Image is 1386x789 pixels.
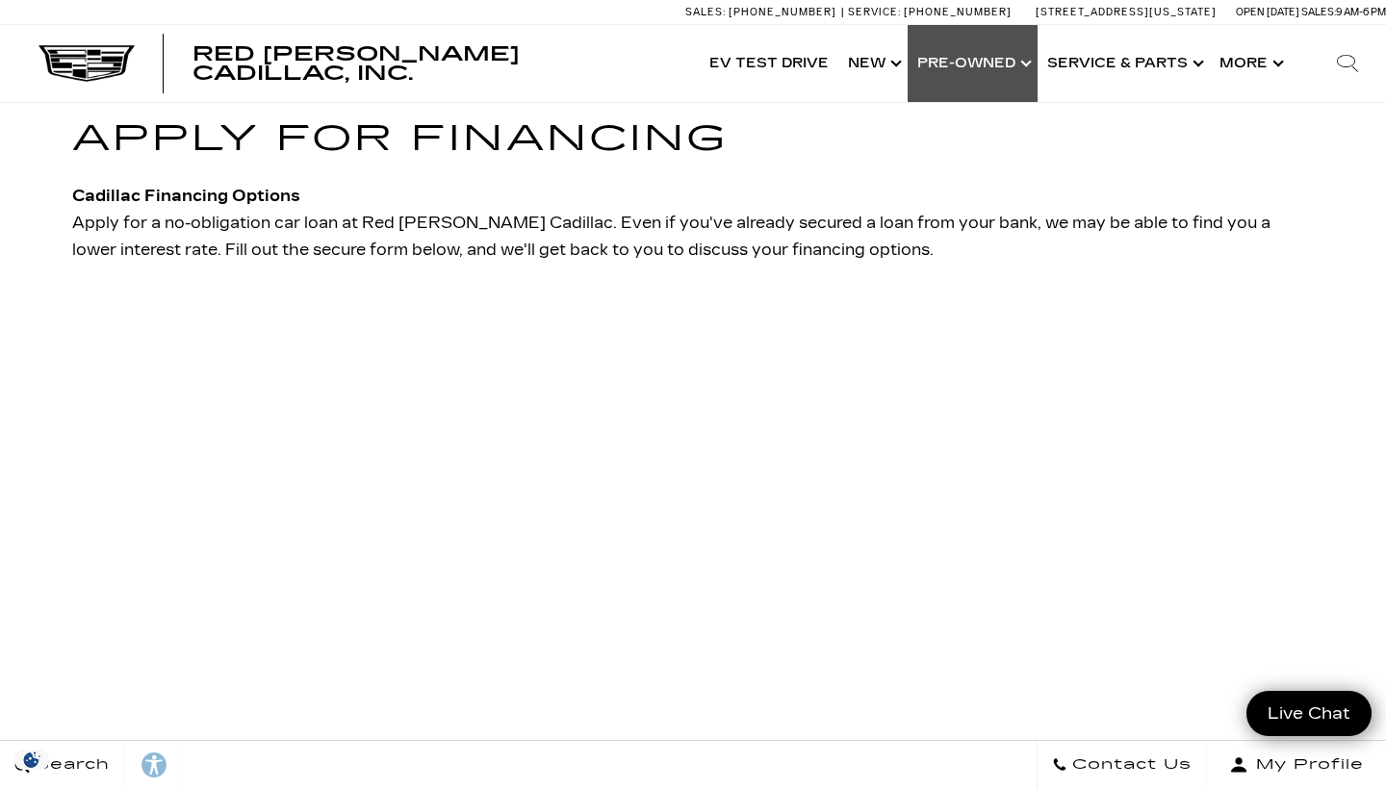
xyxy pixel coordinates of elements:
a: Live Chat [1246,691,1372,736]
span: Red [PERSON_NAME] Cadillac, Inc. [192,42,520,85]
section: Click to Open Cookie Consent Modal [10,750,54,770]
span: [PHONE_NUMBER] [904,6,1012,18]
a: EV Test Drive [700,25,838,102]
img: Opt-Out Icon [10,750,54,770]
a: Contact Us [1037,741,1207,789]
span: [PHONE_NUMBER] [729,6,836,18]
span: 9 AM-6 PM [1336,6,1386,18]
button: More [1210,25,1290,102]
span: Service: [848,6,901,18]
span: Sales: [685,6,726,18]
span: Open [DATE] [1236,6,1299,18]
a: Pre-Owned [908,25,1038,102]
span: Sales: [1301,6,1336,18]
a: [STREET_ADDRESS][US_STATE] [1036,6,1217,18]
strong: Cadillac Financing Options [72,187,300,205]
span: Live Chat [1258,702,1360,725]
a: Service & Parts [1038,25,1210,102]
h1: Apply for Financing [72,111,1314,167]
button: Open user profile menu [1207,741,1386,789]
span: Search [30,751,110,778]
a: Service: [PHONE_NUMBER] [841,7,1016,17]
img: Cadillac Dark Logo with Cadillac White Text [38,45,135,82]
p: Apply for a no-obligation car loan at Red [PERSON_NAME] Cadillac. Even if you've already secured ... [72,210,1314,264]
a: Red [PERSON_NAME] Cadillac, Inc. [192,44,680,83]
a: Sales: [PHONE_NUMBER] [685,7,841,17]
span: Contact Us [1067,751,1192,778]
a: New [838,25,908,102]
span: My Profile [1248,751,1364,778]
